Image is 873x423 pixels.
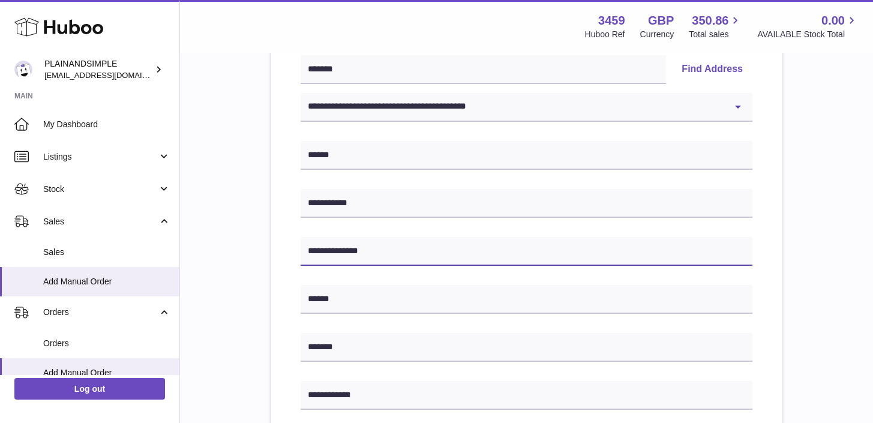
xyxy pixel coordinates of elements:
span: Sales [43,247,170,258]
div: PLAINANDSIMPLE [44,58,152,81]
span: My Dashboard [43,119,170,130]
span: Add Manual Order [43,276,170,287]
button: Find Address [672,55,752,84]
a: 350.86 Total sales [689,13,742,40]
strong: 3459 [598,13,625,29]
span: Total sales [689,29,742,40]
span: Stock [43,184,158,195]
span: 350.86 [692,13,728,29]
span: Sales [43,216,158,227]
img: duco@plainandsimple.com [14,61,32,79]
div: Huboo Ref [585,29,625,40]
span: Add Manual Order [43,367,170,379]
strong: GBP [648,13,674,29]
span: Orders [43,338,170,349]
a: Log out [14,378,165,400]
span: Listings [43,151,158,163]
span: 0.00 [821,13,845,29]
span: [EMAIL_ADDRESS][DOMAIN_NAME] [44,70,176,80]
span: Orders [43,307,158,318]
div: Currency [640,29,674,40]
a: 0.00 AVAILABLE Stock Total [757,13,859,40]
span: AVAILABLE Stock Total [757,29,859,40]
